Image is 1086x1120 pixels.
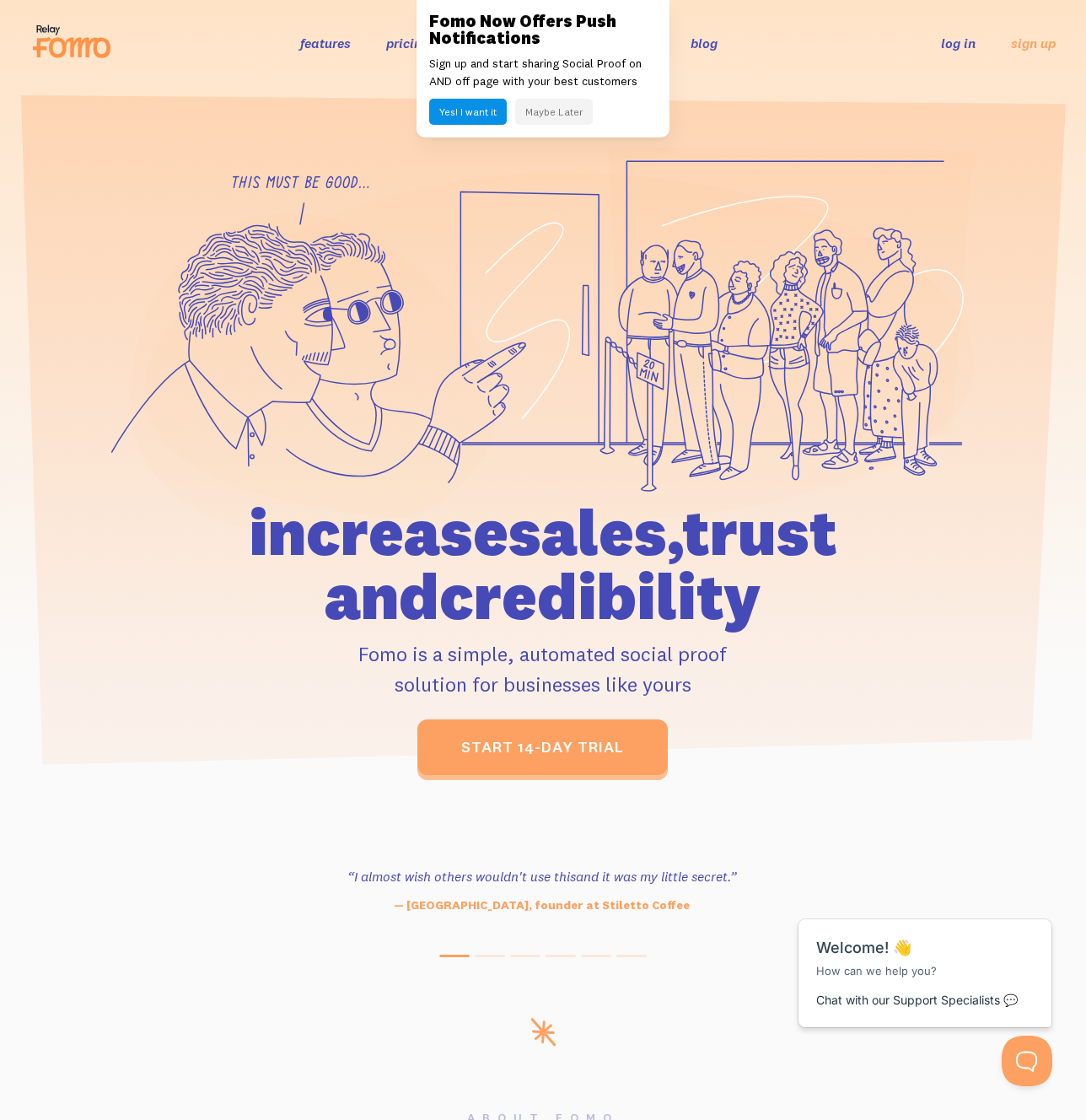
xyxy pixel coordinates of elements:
[429,13,657,46] h3: Fomo Now Offers Push Notifications
[790,877,1062,1036] iframe: Help Scout Beacon - Messages and Notifications
[429,99,507,125] button: Yes! I want it
[691,35,718,51] a: blog
[515,99,593,125] button: Maybe Later
[1002,1036,1052,1086] iframe: Help Scout Beacon - Open
[386,35,429,51] a: pricing
[429,55,657,90] p: Sign up and start sharing Social Proof on AND off page with your best customers
[417,719,668,775] a: start 14-day trial
[185,638,901,699] p: Fomo is a simple, automated social proof solution for businesses like yours
[941,35,976,51] a: log in
[185,500,901,628] h1: increase sales, trust and credibility
[300,35,351,51] a: features
[1011,35,1056,52] a: sign up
